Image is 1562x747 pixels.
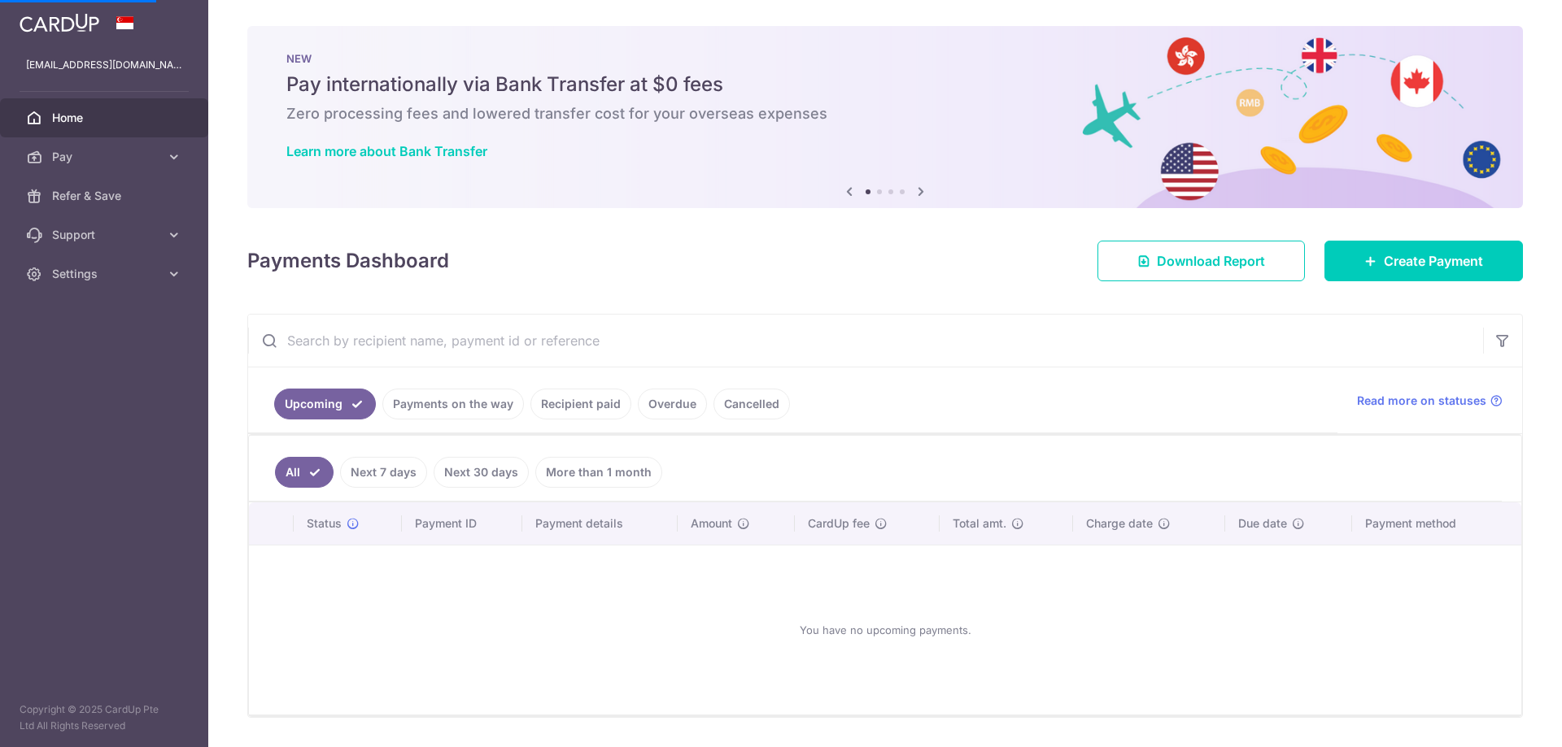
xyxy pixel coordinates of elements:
a: Learn more about Bank Transfer [286,143,487,159]
img: Bank transfer banner [247,26,1523,208]
span: Pay [52,149,159,165]
a: Upcoming [274,389,376,419]
span: Read more on statuses [1357,393,1486,409]
h4: Payments Dashboard [247,246,449,276]
p: NEW [286,52,1484,65]
span: Home [52,110,159,126]
th: Payment method [1352,502,1521,545]
p: [EMAIL_ADDRESS][DOMAIN_NAME] [26,57,182,73]
span: Due date [1238,515,1287,532]
img: CardUp [20,13,99,33]
a: Overdue [638,389,707,419]
a: All [275,457,334,488]
a: More than 1 month [535,457,662,488]
span: Download Report [1157,251,1265,271]
input: Search by recipient name, payment id or reference [248,315,1483,367]
span: Create Payment [1384,251,1483,271]
a: Download Report [1097,241,1305,281]
span: Total amt. [953,515,1006,532]
span: Settings [52,266,159,282]
a: Recipient paid [530,389,631,419]
a: Payments on the way [382,389,524,419]
span: Refer & Save [52,188,159,204]
a: Cancelled [713,389,790,419]
th: Payment details [522,502,678,545]
a: Create Payment [1324,241,1523,281]
h6: Zero processing fees and lowered transfer cost for your overseas expenses [286,104,1484,124]
span: CardUp fee [808,515,870,532]
th: Payment ID [402,502,522,545]
span: Status [307,515,342,532]
span: Amount [691,515,732,532]
h5: Pay internationally via Bank Transfer at $0 fees [286,72,1484,98]
div: You have no upcoming payments. [268,558,1502,701]
span: Support [52,227,159,243]
a: Next 7 days [340,457,427,488]
a: Read more on statuses [1357,393,1503,409]
a: Next 30 days [434,457,529,488]
span: Charge date [1086,515,1153,532]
